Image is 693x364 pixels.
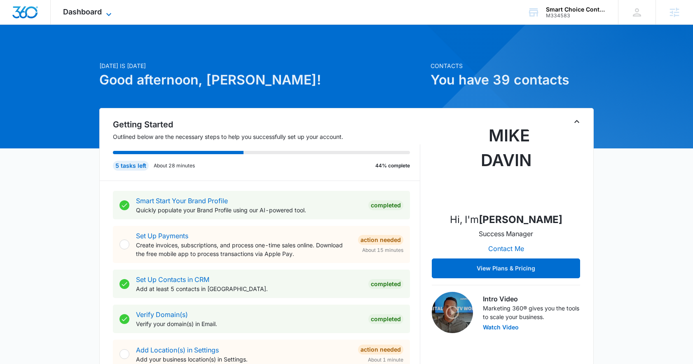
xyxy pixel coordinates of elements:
[432,258,580,278] button: View Plans & Pricing
[375,162,410,169] p: 44% complete
[136,241,351,258] p: Create invoices, subscriptions, and process one-time sales online. Download the free mobile app t...
[368,200,403,210] div: Completed
[136,232,188,240] a: Set Up Payments
[136,206,362,214] p: Quickly populate your Brand Profile using our AI-powered tool.
[432,292,473,333] img: Intro Video
[136,355,351,364] p: Add your business location(s) in Settings.
[368,279,403,289] div: Completed
[136,275,209,284] a: Set Up Contacts in CRM
[483,324,519,330] button: Watch Video
[546,6,606,13] div: account name
[136,310,188,319] a: Verify Domain(s)
[362,247,403,254] span: About 15 minutes
[431,70,594,90] h1: You have 39 contacts
[479,229,533,239] p: Success Manager
[99,61,426,70] p: [DATE] is [DATE]
[99,70,426,90] h1: Good afternoon, [PERSON_NAME]!
[368,356,403,364] span: About 1 minute
[113,161,149,171] div: 5 tasks left
[431,61,594,70] p: Contacts
[465,123,547,206] img: Mike Davin
[113,118,420,131] h2: Getting Started
[368,314,403,324] div: Completed
[63,7,102,16] span: Dashboard
[113,132,420,141] p: Outlined below are the necessary steps to help you successfully set up your account.
[136,197,228,205] a: Smart Start Your Brand Profile
[450,212,562,227] p: Hi, I'm
[154,162,195,169] p: About 28 minutes
[483,304,580,321] p: Marketing 360® gives you the tools to scale your business.
[480,239,532,258] button: Contact Me
[483,294,580,304] h3: Intro Video
[479,214,562,225] strong: [PERSON_NAME]
[136,284,362,293] p: Add at least 5 contacts in [GEOGRAPHIC_DATA].
[358,235,403,245] div: Action Needed
[136,319,362,328] p: Verify your domain(s) in Email.
[572,117,582,127] button: Toggle Collapse
[136,346,219,354] a: Add Location(s) in Settings
[546,13,606,19] div: account id
[358,345,403,355] div: Action Needed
